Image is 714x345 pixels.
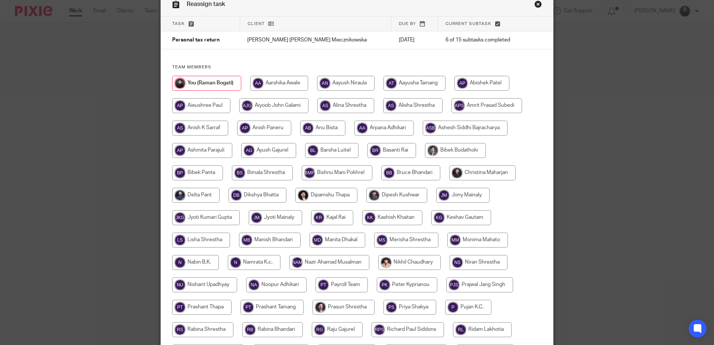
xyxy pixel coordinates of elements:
[248,22,265,26] span: Client
[438,31,528,49] td: 6 of 15 subtasks completed
[172,64,542,70] h4: Team members
[534,0,542,10] a: Close this dialog window
[187,1,225,7] span: Reassign task
[399,36,431,44] p: [DATE]
[172,22,185,26] span: Task
[446,22,491,26] span: Current subtask
[172,38,220,43] span: Personal tax return
[247,36,384,44] p: [PERSON_NAME] [PERSON_NAME] Miecznikowska
[399,22,416,26] span: Due by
